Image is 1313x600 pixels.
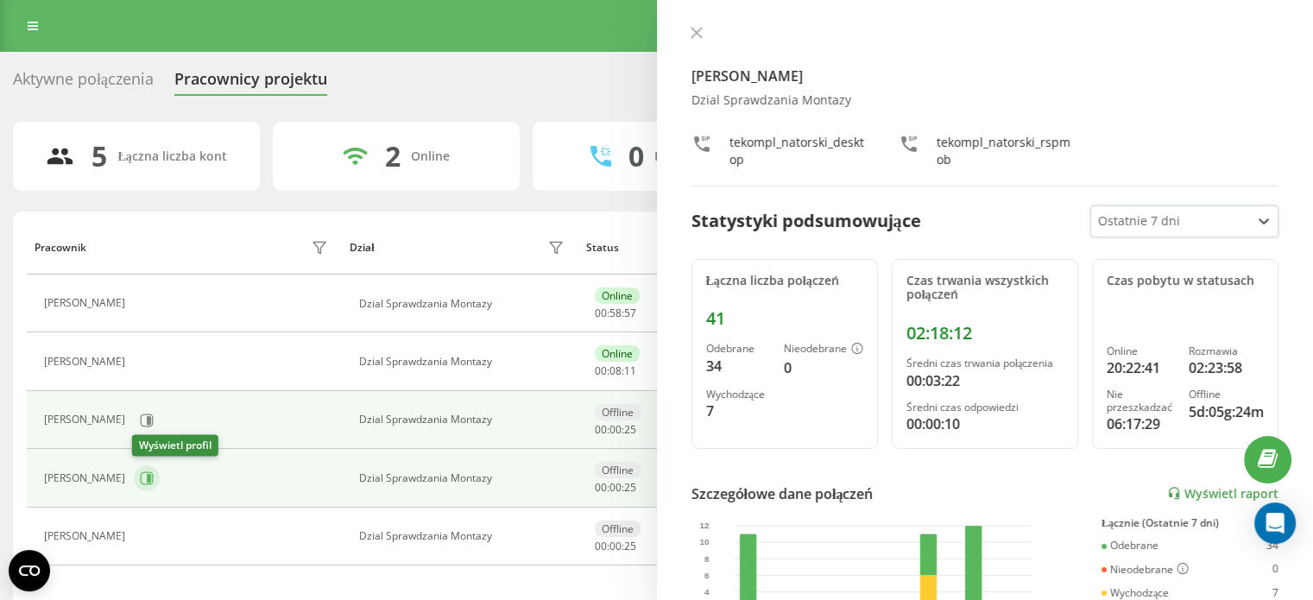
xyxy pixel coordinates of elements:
div: Dzial Sprawdzania Montazy [359,356,569,368]
div: Offline [595,404,641,420]
div: 0 [1272,563,1278,577]
span: 00 [595,480,607,495]
div: Rozmawiają [654,149,723,164]
div: : : [595,482,636,494]
div: : : [595,424,636,436]
span: 11 [624,363,636,378]
div: [PERSON_NAME] [44,530,129,542]
span: 25 [624,539,636,553]
div: Nieodebrane [784,343,863,357]
div: Czas pobytu w statusach [1107,274,1264,288]
div: 0 [784,357,863,378]
span: 00 [595,422,607,437]
div: Dzial Sprawdzania Montazy [359,298,569,310]
text: 10 [699,537,710,546]
div: Dzial Sprawdzania Montazy [359,472,569,484]
span: 00 [609,480,622,495]
div: Offline [595,521,641,537]
text: 4 [704,587,710,597]
div: 00:03:22 [906,370,1064,391]
div: 7 [706,401,770,421]
div: Odebrane [1102,540,1158,552]
div: Pracownik [35,242,86,254]
div: Online [411,149,450,164]
div: 02:18:12 [906,323,1064,344]
div: 34 [1266,540,1278,552]
div: 06:17:29 [1107,414,1175,434]
span: 25 [624,422,636,437]
button: Open CMP widget [9,550,50,591]
a: Wyświetl raport [1167,486,1278,501]
span: 00 [609,422,622,437]
div: Wychodzące [1102,587,1169,599]
div: 7 [1272,587,1278,599]
div: 20:22:41 [1107,357,1175,378]
div: 41 [706,308,863,329]
div: 2 [385,140,401,173]
div: 0 [628,140,644,173]
div: [PERSON_NAME] [44,472,129,484]
div: Pracownicy projektu [174,70,327,97]
div: Dzial Sprawdzania Montazy [359,530,569,542]
div: Wychodzące [706,388,770,401]
div: Odebrane [706,343,770,355]
div: Online [1107,345,1175,357]
div: tekompl_natorski_desktop [729,134,864,168]
div: Dzial Sprawdzania Montazy [691,93,1279,108]
div: Dział [350,242,374,254]
div: Status [586,242,619,254]
span: 08 [609,363,622,378]
div: Szczegółowe dane połączeń [691,483,874,504]
div: Średni czas odpowiedzi [906,401,1064,414]
div: tekompl_natorski_rspmob [937,134,1071,168]
div: Dzial Sprawdzania Montazy [359,414,569,426]
div: [PERSON_NAME] [44,297,129,309]
h4: [PERSON_NAME] [691,66,1279,86]
text: 6 [704,571,710,580]
div: Online [595,287,640,304]
div: Średni czas trwania połączenia [906,357,1064,369]
div: Nie przeszkadzać [1107,388,1175,414]
div: Open Intercom Messenger [1254,502,1296,544]
span: 57 [624,306,636,320]
div: Łączna liczba kont [117,149,226,164]
div: 02:23:58 [1189,357,1264,378]
div: Aktywne połączenia [13,70,154,97]
div: : : [595,540,636,553]
text: 8 [704,553,710,563]
div: [PERSON_NAME] [44,414,129,426]
span: 00 [595,539,607,553]
div: Offline [595,462,641,478]
span: 00 [609,539,622,553]
div: Rozmawia [1189,345,1264,357]
text: 12 [699,521,710,530]
div: Nieodebrane [1102,563,1189,577]
div: [PERSON_NAME] [44,356,129,368]
div: Łącznie (Ostatnie 7 dni) [1102,517,1278,529]
div: Łączna liczba połączeń [706,274,863,288]
div: 00:00:10 [906,414,1064,434]
div: Online [595,345,640,362]
div: Offline [1189,388,1264,401]
div: : : [595,307,636,319]
div: Wyświetl profil [132,435,218,457]
span: 58 [609,306,622,320]
div: 5 [92,140,107,173]
div: 5d:05g:24m [1189,401,1264,422]
div: 34 [706,356,770,376]
div: Statystyki podsumowujące [691,208,921,234]
span: 00 [595,306,607,320]
span: 25 [624,480,636,495]
span: 00 [595,363,607,378]
div: Czas trwania wszystkich połączeń [906,274,1064,303]
div: : : [595,365,636,377]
